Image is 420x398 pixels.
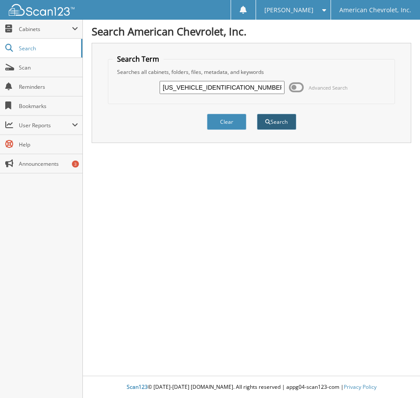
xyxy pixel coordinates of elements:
span: Scan [19,64,78,71]
span: Scan123 [127,383,148,391]
div: 3 [72,161,79,168]
div: © [DATE]-[DATE] [DOMAIN_NAME]. All rights reserved | appg04-scan123-com | [83,377,420,398]
span: Advanced Search [309,84,348,91]
h1: Search American Chevrolet, Inc. [92,24,411,38]
span: American Chevrolet, Inc. [339,7,411,13]
a: Privacy Policy [344,383,377,391]
span: Bookmarks [19,102,78,110]
div: Searches all cabinets, folders, files, metadata, and keywords [113,68,390,76]
span: Cabinets [19,25,72,33]
iframe: Chat Widget [376,356,420,398]
span: [PERSON_NAME] [264,7,313,13]
span: Reminders [19,83,78,91]
span: Help [19,141,78,148]
span: Announcements [19,160,78,168]
span: User Reports [19,122,72,129]
button: Clear [207,114,246,130]
legend: Search Term [113,54,164,64]
img: scan123-logo-white.svg [9,4,75,16]
span: Search [19,45,77,52]
button: Search [257,114,296,130]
